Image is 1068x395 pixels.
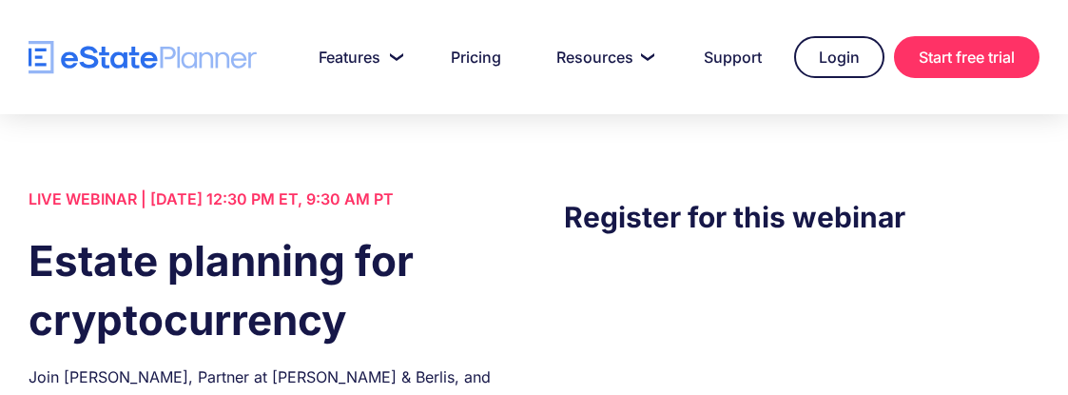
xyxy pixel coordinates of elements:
a: Features [296,38,418,76]
a: home [29,41,257,74]
h1: Estate planning for cryptocurrency [29,231,504,349]
a: Support [681,38,785,76]
h3: Register for this webinar [564,195,1039,239]
div: LIVE WEBINAR | [DATE] 12:30 PM ET, 9:30 AM PT [29,186,504,212]
a: Start free trial [894,36,1039,78]
a: Login [794,36,884,78]
a: Pricing [428,38,524,76]
a: Resources [534,38,671,76]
